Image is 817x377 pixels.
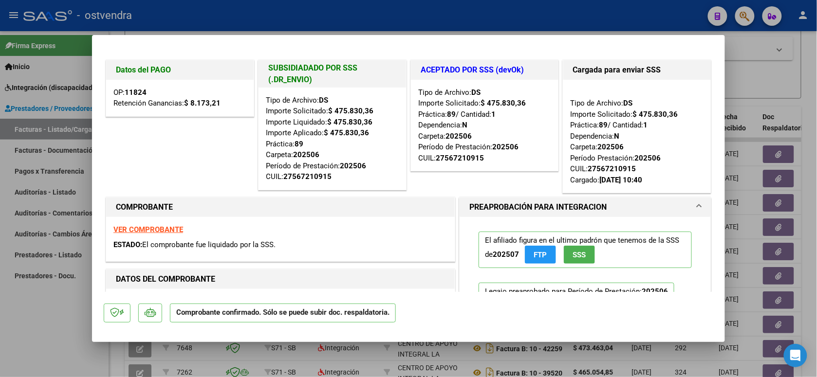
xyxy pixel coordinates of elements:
[479,232,692,268] p: El afiliado figura en el ultimo padrón que tenemos de la SSS de
[573,251,586,259] span: SSS
[116,274,215,284] strong: DATOS DEL COMPROBANTE
[479,283,674,376] p: Legajo preaprobado para Período de Prestación:
[614,132,620,141] strong: N
[447,110,456,119] strong: 89
[492,143,519,151] strong: 202506
[319,96,328,105] strong: DS
[598,143,624,151] strong: 202506
[268,62,396,86] h1: SUBSIDIADADO POR SSS (.DR_ENVIO)
[113,88,147,97] span: OP:
[491,110,496,119] strong: 1
[283,171,332,182] div: 27567210915
[125,88,147,97] strong: 11824
[324,128,369,137] strong: $ 475.830,36
[534,251,547,259] span: FTP
[600,176,643,184] strong: [DATE] 10:40
[599,121,608,129] strong: 89
[571,87,704,186] div: Tipo de Archivo: Importe Solicitado: Práctica: / Cantidad: Dependencia: Carpeta: Período Prestaci...
[340,162,366,170] strong: 202506
[142,240,276,249] span: El comprobante fue liquidado por la SSS.
[293,150,319,159] strong: 202506
[462,121,467,129] strong: N
[633,110,678,119] strong: $ 475.830,36
[481,99,526,108] strong: $ 475.830,36
[642,287,668,296] strong: 202506
[170,304,396,323] p: Comprobante confirmado. Sólo se puede subir doc. respaldatoria.
[113,240,142,249] span: ESTADO:
[113,225,183,234] a: VER COMPROBANTE
[116,202,173,212] strong: COMPROBANTE
[564,246,595,264] button: SSS
[624,99,633,108] strong: DS
[784,344,807,367] div: Open Intercom Messenger
[644,121,648,129] strong: 1
[436,153,484,164] div: 27567210915
[460,197,711,217] mat-expansion-panel-header: PREAPROBACIÓN PARA INTEGRACION
[418,87,551,164] div: Tipo de Archivo: Importe Solicitado: Práctica: / Cantidad: Dependencia: Carpeta: Período de Prest...
[493,250,519,259] strong: 202507
[573,64,701,76] h1: Cargada para enviar SSS
[328,107,373,115] strong: $ 475.830,36
[635,154,661,162] strong: 202506
[184,99,221,108] strong: $ 8.173,21
[446,132,472,141] strong: 202506
[471,88,481,97] strong: DS
[113,99,221,108] span: Retención Ganancias:
[295,140,303,148] strong: 89
[266,95,399,182] div: Tipo de Archivo: Importe Solicitado: Importe Liquidado: Importe Aplicado: Práctica: Carpeta: Perí...
[525,246,556,264] button: FTP
[116,64,244,76] h1: Datos del PAGO
[469,201,607,213] h1: PREAPROBACIÓN PARA INTEGRACION
[588,163,636,175] div: 27567210915
[421,64,549,76] h1: ACEPTADO POR SSS (devOk)
[327,118,372,126] strong: $ 475.830,36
